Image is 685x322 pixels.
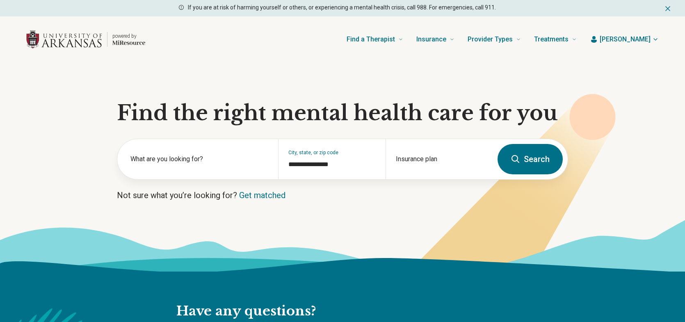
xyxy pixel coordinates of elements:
[600,34,651,44] span: [PERSON_NAME]
[112,33,145,39] p: powered by
[664,3,672,13] button: Dismiss
[117,190,568,201] p: Not sure what you’re looking for?
[347,34,395,45] span: Find a Therapist
[416,34,446,45] span: Insurance
[130,154,268,164] label: What are you looking for?
[188,3,496,12] p: If you are at risk of harming yourself or others, or experiencing a mental health crisis, call 98...
[498,144,563,174] button: Search
[347,23,403,56] a: Find a Therapist
[26,26,145,53] a: Home page
[468,23,521,56] a: Provider Types
[534,34,569,45] span: Treatments
[239,190,285,200] a: Get matched
[117,101,568,126] h1: Find the right mental health care for you
[590,34,659,44] button: [PERSON_NAME]
[416,23,454,56] a: Insurance
[468,34,513,45] span: Provider Types
[176,303,489,320] h2: Have any questions?
[534,23,577,56] a: Treatments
